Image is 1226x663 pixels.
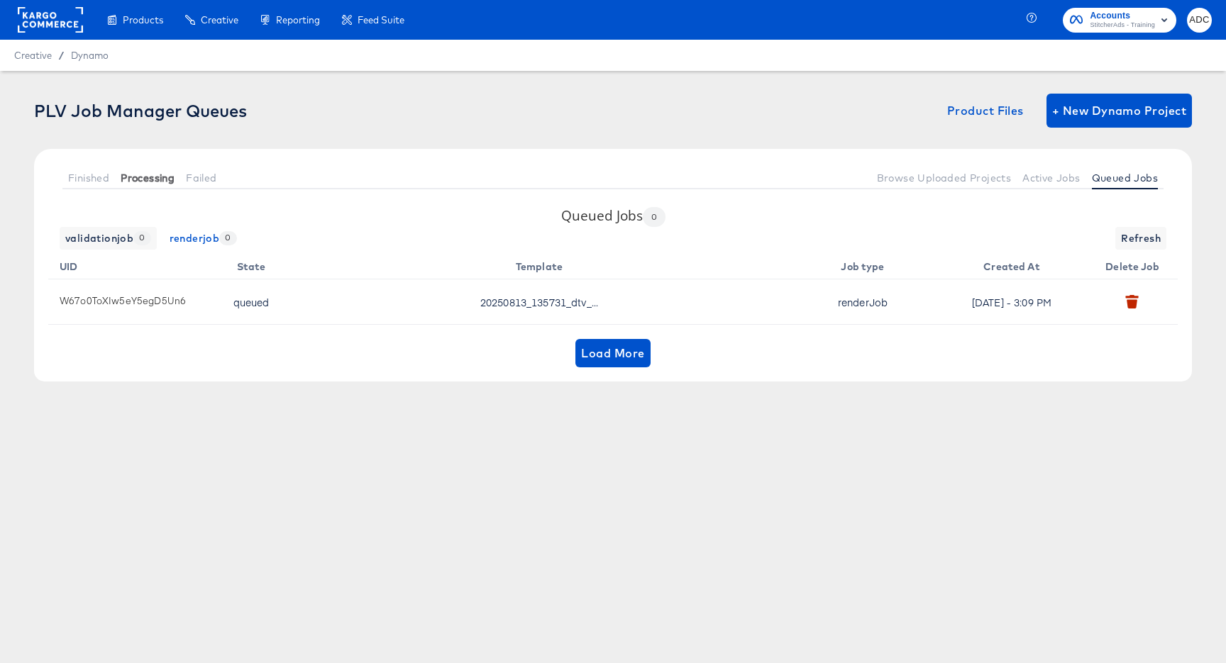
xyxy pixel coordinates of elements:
[795,250,937,279] th: Job type
[1090,9,1155,23] span: Accounts
[133,231,150,245] span: 0
[643,212,666,222] span: 0
[358,14,404,26] span: Feed Suite
[1022,172,1080,184] span: Active Jobs
[1187,8,1212,33] button: ADC
[170,230,237,247] span: renderjob
[219,231,236,245] span: 0
[65,230,151,247] span: validationjob
[941,94,1029,128] button: Product Files
[1115,227,1166,250] button: Refresh
[219,250,289,279] th: State
[68,172,109,184] span: Finished
[1193,12,1206,28] span: ADC
[575,339,650,367] button: Load More
[48,250,219,279] th: UID
[1092,172,1158,184] span: Queued Jobs
[1090,20,1155,31] span: StitcherAds - Training
[121,172,175,184] span: Processing
[14,50,52,61] span: Creative
[123,14,163,26] span: Products
[480,295,598,309] span: 20250813_135731_dtv_570_showcase_template_20_reels_9x16_collected_1_zrnh5a.aep
[60,295,201,306] label: W67o0ToXIw5eY5egD5Un6
[1046,94,1192,128] button: + New Dynamo Project
[1121,230,1161,247] span: Refresh
[937,250,1093,279] th: Created At
[1052,101,1186,121] span: + New Dynamo Project
[937,279,1093,325] td: [DATE] - 3:09 PM
[34,101,247,121] div: PLV Job Manager Queues
[60,227,157,250] button: validationjob 0
[795,279,937,325] td: renderJob
[289,250,795,279] th: Template
[186,172,216,184] span: Failed
[52,50,71,61] span: /
[201,14,238,26] span: Creative
[581,343,644,363] span: Load More
[219,279,289,325] td: queued
[1063,8,1176,33] button: AccountsStitcherAds - Training
[71,50,109,61] a: Dynamo
[276,14,320,26] span: Reporting
[1093,250,1178,279] th: Delete Job
[947,101,1024,121] span: Product Files
[877,172,1012,184] span: Browse Uploaded Projects
[164,227,243,250] button: renderjob 0
[561,206,666,227] h3: Queued Jobs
